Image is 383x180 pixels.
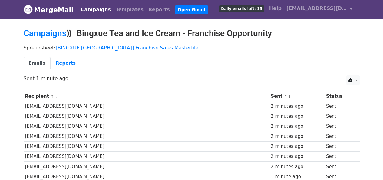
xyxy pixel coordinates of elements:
[325,101,355,111] td: Sent
[51,94,54,99] a: ↑
[325,121,355,131] td: Sent
[325,91,355,101] th: Status
[113,4,146,16] a: Templates
[271,163,323,170] div: 2 minutes ago
[325,131,355,141] td: Sent
[325,161,355,172] td: Sent
[284,94,287,99] a: ↑
[325,151,355,161] td: Sent
[24,75,360,82] p: Sent 1 minute ago
[271,133,323,140] div: 2 minutes ago
[216,2,266,15] a: Daily emails left: 15
[24,161,269,172] td: [EMAIL_ADDRESS][DOMAIN_NAME]
[286,5,347,12] span: [EMAIL_ADDRESS][DOMAIN_NAME]
[271,153,323,160] div: 2 minutes ago
[288,94,291,99] a: ↓
[325,111,355,121] td: Sent
[267,2,284,15] a: Help
[24,28,360,39] h2: ⟫ Bingxue Tea and Ice Cream - Franchise Opportunity
[284,2,355,17] a: [EMAIL_ADDRESS][DOMAIN_NAME]
[271,113,323,120] div: 2 minutes ago
[78,4,113,16] a: Campaigns
[24,151,269,161] td: [EMAIL_ADDRESS][DOMAIN_NAME]
[271,143,323,150] div: 2 minutes ago
[146,4,172,16] a: Reports
[24,111,269,121] td: [EMAIL_ADDRESS][DOMAIN_NAME]
[24,131,269,141] td: [EMAIL_ADDRESS][DOMAIN_NAME]
[56,45,199,51] a: [BINGXUE [GEOGRAPHIC_DATA]] Franchise Sales Masterfile
[24,101,269,111] td: [EMAIL_ADDRESS][DOMAIN_NAME]
[325,141,355,151] td: Sent
[24,57,51,70] a: Emails
[24,141,269,151] td: [EMAIL_ADDRESS][DOMAIN_NAME]
[175,5,208,14] a: Open Gmail
[269,91,325,101] th: Sent
[24,91,269,101] th: Recipient
[51,57,81,70] a: Reports
[271,103,323,110] div: 2 minutes ago
[54,94,58,99] a: ↓
[24,45,360,51] p: Spreadsheet:
[24,5,33,14] img: MergeMail logo
[271,123,323,130] div: 2 minutes ago
[219,5,264,12] span: Daily emails left: 15
[24,28,66,38] a: Campaigns
[24,3,74,16] a: MergeMail
[24,121,269,131] td: [EMAIL_ADDRESS][DOMAIN_NAME]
